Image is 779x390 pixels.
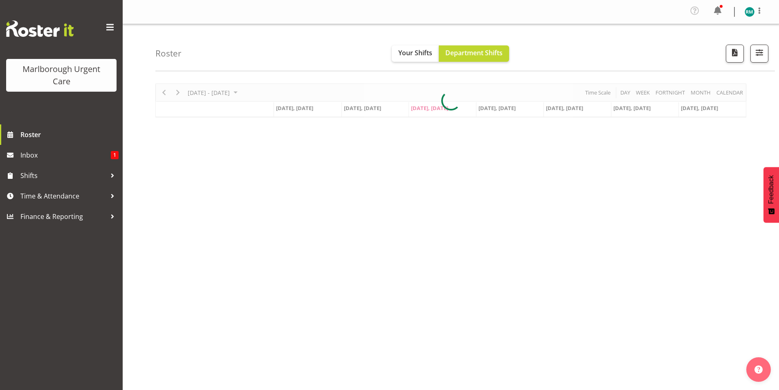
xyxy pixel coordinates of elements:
[20,149,111,161] span: Inbox
[392,45,439,62] button: Your Shifts
[754,365,763,374] img: help-xxl-2.png
[745,7,754,17] img: rachel-murphy11847.jpg
[768,175,775,204] span: Feedback
[20,210,106,223] span: Finance & Reporting
[750,45,768,63] button: Filter Shifts
[6,20,74,37] img: Rosterit website logo
[14,63,108,88] div: Marlborough Urgent Care
[20,190,106,202] span: Time & Attendance
[439,45,509,62] button: Department Shifts
[763,167,779,223] button: Feedback - Show survey
[445,48,503,57] span: Department Shifts
[398,48,432,57] span: Your Shifts
[726,45,744,63] button: Download a PDF of the roster according to the set date range.
[20,128,119,141] span: Roster
[111,151,119,159] span: 1
[20,169,106,182] span: Shifts
[155,49,182,58] h4: Roster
